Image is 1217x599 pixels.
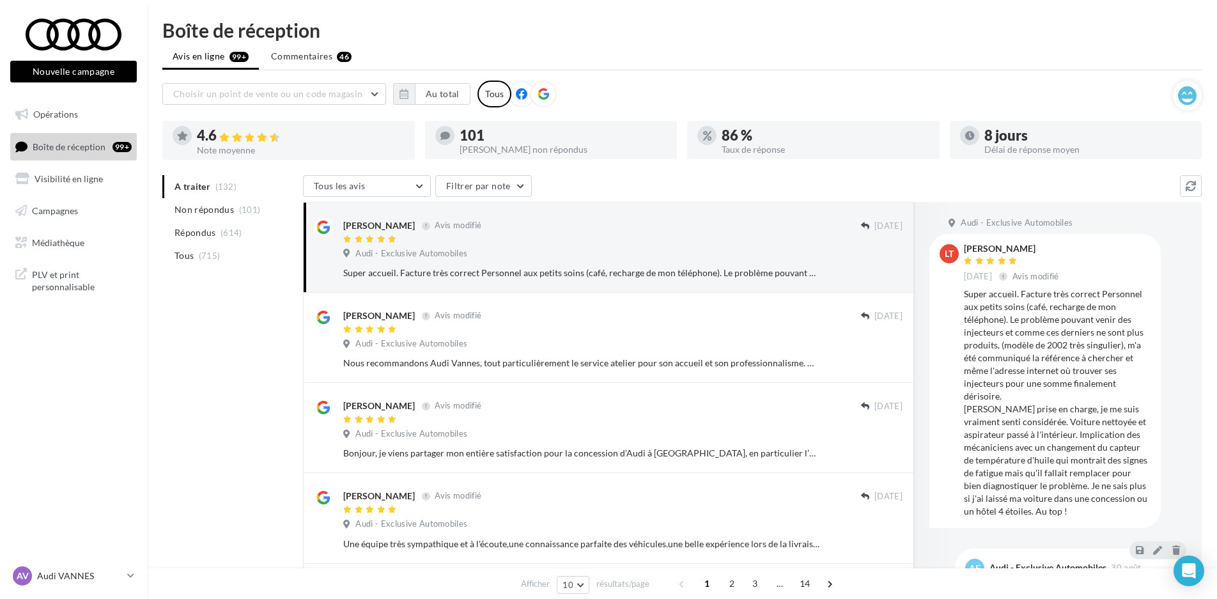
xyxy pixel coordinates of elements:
div: [PERSON_NAME] [964,244,1062,253]
div: 46 [337,52,352,62]
span: Avis modifié [1012,271,1059,281]
div: Délai de réponse moyen [984,145,1192,154]
a: Boîte de réception99+ [8,133,139,160]
span: Avis modifié [435,311,481,321]
div: Bonjour, je viens partager mon entière satisfaction pour la concession d’Audi à [GEOGRAPHIC_DATA]... [343,447,819,460]
span: Visibilité en ligne [35,173,103,184]
span: Non répondus [174,203,234,216]
span: Médiathèque [32,237,84,247]
span: PLV et print personnalisable [32,266,132,293]
button: 10 [557,576,589,594]
div: [PERSON_NAME] [343,400,415,412]
button: Au total [393,83,470,105]
span: 1 [697,573,717,594]
span: 30 août [1111,564,1141,572]
span: résultats/page [596,578,649,590]
span: Campagnes [32,205,78,216]
a: PLV et print personnalisable [8,261,139,299]
span: Opérations [33,109,78,120]
span: (614) [221,228,242,238]
button: Choisir un point de vente ou un code magasin [162,83,386,105]
span: Commentaires [271,50,332,63]
span: AV [17,570,29,582]
span: 10 [562,580,573,590]
span: (101) [239,205,261,215]
a: Visibilité en ligne [8,166,139,192]
div: Super accueil. Facture très correct Personnel aux petits soins (café, recharge de mon téléphone).... [964,288,1151,518]
span: Afficher [521,578,550,590]
span: Choisir un point de vente ou un code magasin [173,88,362,99]
span: [DATE] [874,221,903,232]
span: (715) [199,251,221,261]
button: Tous les avis [303,175,431,197]
span: [DATE] [964,271,992,283]
button: Au total [415,83,470,105]
div: 86 % [722,128,929,143]
div: [PERSON_NAME] [343,309,415,322]
div: [PERSON_NAME] [343,490,415,502]
span: 2 [722,573,742,594]
div: 101 [460,128,667,143]
div: Tous [477,81,511,107]
div: Audi - Exclusive Automobiles [989,563,1106,572]
span: Audi - Exclusive Automobiles [355,248,467,260]
button: Filtrer par note [435,175,532,197]
a: Opérations [8,101,139,128]
a: AV Audi VANNES [10,564,137,588]
span: [DATE] [874,311,903,322]
div: [PERSON_NAME] [343,219,415,232]
span: [DATE] [874,401,903,412]
button: Nouvelle campagne [10,61,137,82]
div: 99+ [112,142,132,152]
div: Open Intercom Messenger [1174,556,1204,586]
span: Audi - Exclusive Automobiles [355,518,467,530]
div: Super accueil. Facture très correct Personnel aux petits soins (café, recharge de mon téléphone).... [343,267,819,279]
span: Avis modifié [435,401,481,411]
span: LT [945,247,954,260]
span: [DATE] [874,491,903,502]
div: Une équipe très sympathique et à l'écoute,une connaissance parfaite des véhicules.une belle expér... [343,538,819,550]
div: Nous recommandons Audi Vannes, tout particulièrement le service atelier pour son accueil et son p... [343,357,819,370]
span: 3 [745,573,765,594]
div: 8 jours [984,128,1192,143]
span: Audi - Exclusive Automobiles [355,428,467,440]
span: AE [969,562,981,575]
span: Avis modifié [435,491,481,501]
span: ... [770,573,790,594]
a: Médiathèque [8,229,139,256]
div: [PERSON_NAME] non répondus [460,145,667,154]
p: Audi VANNES [37,570,122,582]
span: Boîte de réception [33,141,105,152]
span: 14 [795,573,816,594]
div: Boîte de réception [162,20,1202,40]
a: Campagnes [8,198,139,224]
span: Audi - Exclusive Automobiles [355,338,467,350]
span: Avis modifié [435,221,481,231]
span: Audi - Exclusive Automobiles [961,217,1073,229]
div: Note moyenne [197,146,405,155]
span: Tous [174,249,194,262]
span: Tous les avis [314,180,366,191]
div: 4.6 [197,128,405,143]
span: Répondus [174,226,216,239]
div: Taux de réponse [722,145,929,154]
